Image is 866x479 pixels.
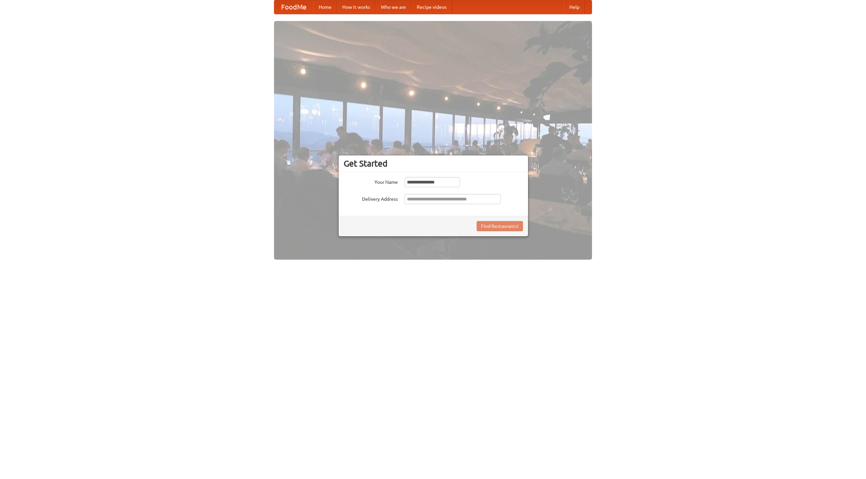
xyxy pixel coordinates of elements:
a: FoodMe [274,0,313,14]
a: How it works [337,0,375,14]
label: Your Name [344,177,398,186]
button: Find Restaurants! [477,221,523,231]
a: Who we are [375,0,411,14]
a: Help [564,0,585,14]
a: Recipe videos [411,0,452,14]
a: Home [313,0,337,14]
h3: Get Started [344,158,523,169]
label: Delivery Address [344,194,398,202]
